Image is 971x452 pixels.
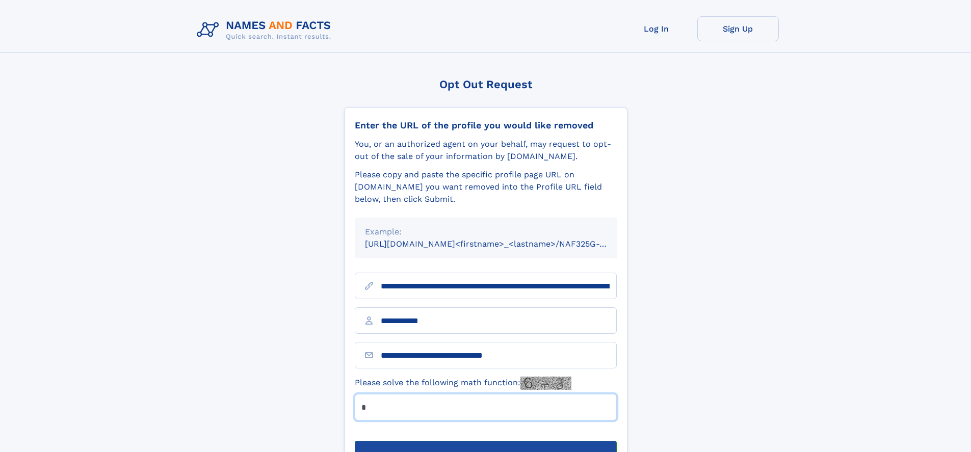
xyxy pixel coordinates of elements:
[355,169,617,205] div: Please copy and paste the specific profile page URL on [DOMAIN_NAME] you want removed into the Pr...
[355,138,617,163] div: You, or an authorized agent on your behalf, may request to opt-out of the sale of your informatio...
[616,16,697,41] a: Log In
[355,377,571,390] label: Please solve the following math function:
[365,239,636,249] small: [URL][DOMAIN_NAME]<firstname>_<lastname>/NAF325G-xxxxxxxx
[697,16,779,41] a: Sign Up
[365,226,607,238] div: Example:
[355,120,617,131] div: Enter the URL of the profile you would like removed
[344,78,627,91] div: Opt Out Request
[193,16,339,44] img: Logo Names and Facts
